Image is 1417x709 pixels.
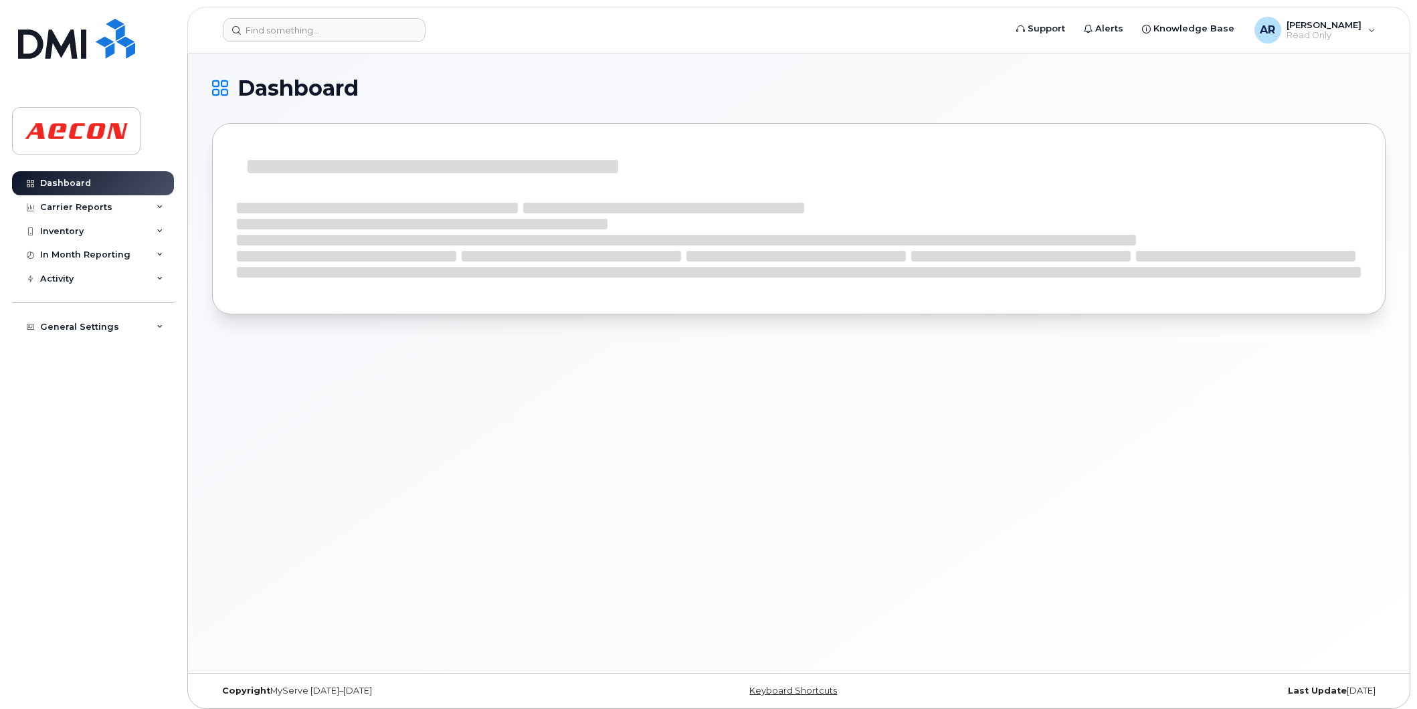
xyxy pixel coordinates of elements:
strong: Last Update [1288,686,1347,696]
span: Dashboard [238,78,359,98]
div: MyServe [DATE]–[DATE] [212,686,603,696]
div: [DATE] [994,686,1386,696]
a: Keyboard Shortcuts [749,686,837,696]
strong: Copyright [222,686,270,696]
